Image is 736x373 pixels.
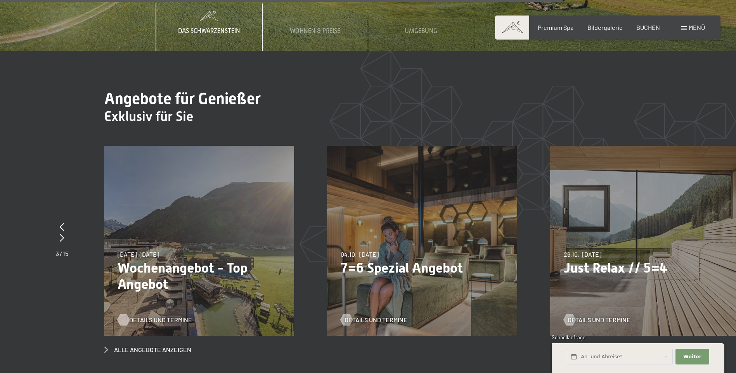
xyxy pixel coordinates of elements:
span: Details und Termine [345,316,407,324]
span: 15 [63,250,68,257]
button: Weiter [675,349,709,365]
a: Details und Termine [118,316,184,324]
span: 3 [56,250,59,257]
span: Weiter [683,353,701,360]
span: Schnellanfrage [552,334,585,340]
p: Just Relax // 5=4 [564,260,727,276]
span: 04.10.–[DATE] [341,250,379,258]
p: 7=6 Spezial Angebot [341,260,504,276]
span: Das Schwarzenstein [178,28,240,35]
span: Details und Termine [568,316,630,324]
a: Details und Termine [564,316,630,324]
span: Umgebung [405,28,437,35]
a: Premium Spa [538,24,573,31]
a: Alle Angebote anzeigen [104,345,191,354]
span: Details und Termine [129,316,192,324]
span: Menü [689,24,705,31]
span: Angebote für Genießer [104,90,261,108]
span: Wohnen & Preise [290,28,340,35]
p: Wochenangebot - Top Angebot [118,260,281,292]
a: BUCHEN [636,24,660,31]
span: / [60,250,62,257]
a: Bildergalerie [587,24,623,31]
span: [DATE]–[DATE] [118,250,159,258]
span: Exklusiv für Sie [104,109,193,124]
a: Details und Termine [341,316,407,324]
span: Alle Angebote anzeigen [114,345,191,354]
span: 26.10.–[DATE] [564,250,601,258]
